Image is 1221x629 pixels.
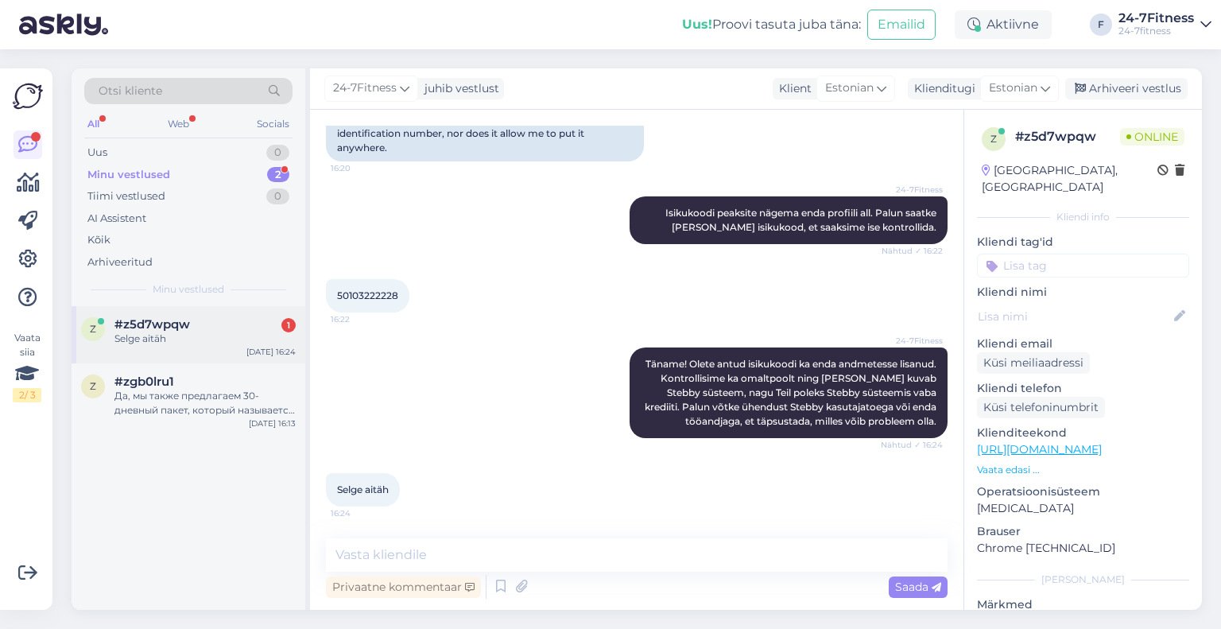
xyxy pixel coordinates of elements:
[281,318,296,332] div: 1
[267,167,289,183] div: 2
[978,308,1171,325] input: Lisa nimi
[153,282,224,297] span: Minu vestlused
[977,254,1189,278] input: Lisa tag
[977,352,1090,374] div: Küsi meiliaadressi
[13,388,41,402] div: 2 / 3
[825,80,874,97] span: Estonian
[114,332,296,346] div: Selge aitäh
[908,80,975,97] div: Klienditugi
[326,106,644,161] div: I don't see anywhere on your page that has my personal identification number, nor does it allow m...
[114,375,174,389] span: #zgb0lru1
[977,234,1189,250] p: Kliendi tag'id
[1090,14,1112,36] div: F
[114,317,190,332] span: #z5d7wpqw
[977,573,1189,587] div: [PERSON_NAME]
[977,500,1189,517] p: [MEDICAL_DATA]
[1015,127,1120,146] div: # z5d7wpqw
[337,483,389,495] span: Selge aitäh
[1065,78,1188,99] div: Arhiveeri vestlus
[331,507,390,519] span: 16:24
[977,210,1189,224] div: Kliendi info
[246,346,296,358] div: [DATE] 16:24
[867,10,936,40] button: Emailid
[1118,25,1194,37] div: 24-7fitness
[955,10,1052,39] div: Aktiivne
[87,167,170,183] div: Minu vestlused
[977,284,1189,301] p: Kliendi nimi
[977,380,1189,397] p: Kliendi telefon
[773,80,812,97] div: Klient
[883,184,943,196] span: 24-7Fitness
[254,114,293,134] div: Socials
[977,596,1189,613] p: Märkmed
[266,145,289,161] div: 0
[682,15,861,34] div: Proovi tasuta juba täna:
[326,577,481,598] div: Privaatne kommentaar
[977,523,1189,540] p: Brauser
[989,80,1037,97] span: Estonian
[249,417,296,429] div: [DATE] 16:13
[331,162,390,174] span: 16:20
[84,114,103,134] div: All
[977,397,1105,418] div: Küsi telefoninumbrit
[977,463,1189,477] p: Vaata edasi ...
[418,80,499,97] div: juhib vestlust
[333,80,397,97] span: 24-7Fitness
[882,245,943,257] span: Nähtud ✓ 16:22
[13,331,41,402] div: Vaata siia
[87,232,110,248] div: Kõik
[90,380,96,392] span: z
[682,17,712,32] b: Uus!
[977,442,1102,456] a: [URL][DOMAIN_NAME]
[87,188,165,204] div: Tiimi vestlused
[895,580,941,594] span: Saada
[337,289,398,301] span: 50103222228
[99,83,162,99] span: Otsi kliente
[977,540,1189,557] p: Chrome [TECHNICAL_ID]
[331,313,390,325] span: 16:22
[982,162,1157,196] div: [GEOGRAPHIC_DATA], [GEOGRAPHIC_DATA]
[977,483,1189,500] p: Operatsioonisüsteem
[1120,128,1184,146] span: Online
[977,425,1189,441] p: Klienditeekond
[1118,12,1194,25] div: 24-7Fitness
[977,336,1189,352] p: Kliendi email
[266,188,289,204] div: 0
[87,254,153,270] div: Arhiveeritud
[645,358,939,427] span: Täname! Olete antud isikukoodi ka enda andmetesse lisanud. Kontrollisime ka omaltpoolt ning [PERS...
[165,114,192,134] div: Web
[90,323,96,335] span: z
[87,211,146,227] div: AI Assistent
[114,389,296,417] div: Да, мы также предлагаем 30-дневный пакет, который называется «30-дневный пакет». Стоимость этого ...
[87,145,107,161] div: Uus
[990,133,997,145] span: z
[883,335,943,347] span: 24-7Fitness
[1118,12,1211,37] a: 24-7Fitness24-7fitness
[13,81,43,111] img: Askly Logo
[881,439,943,451] span: Nähtud ✓ 16:24
[665,207,939,233] span: Isikukoodi peaksite nägema enda profiili all. Palun saatke [PERSON_NAME] isikukood, et saaksime i...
